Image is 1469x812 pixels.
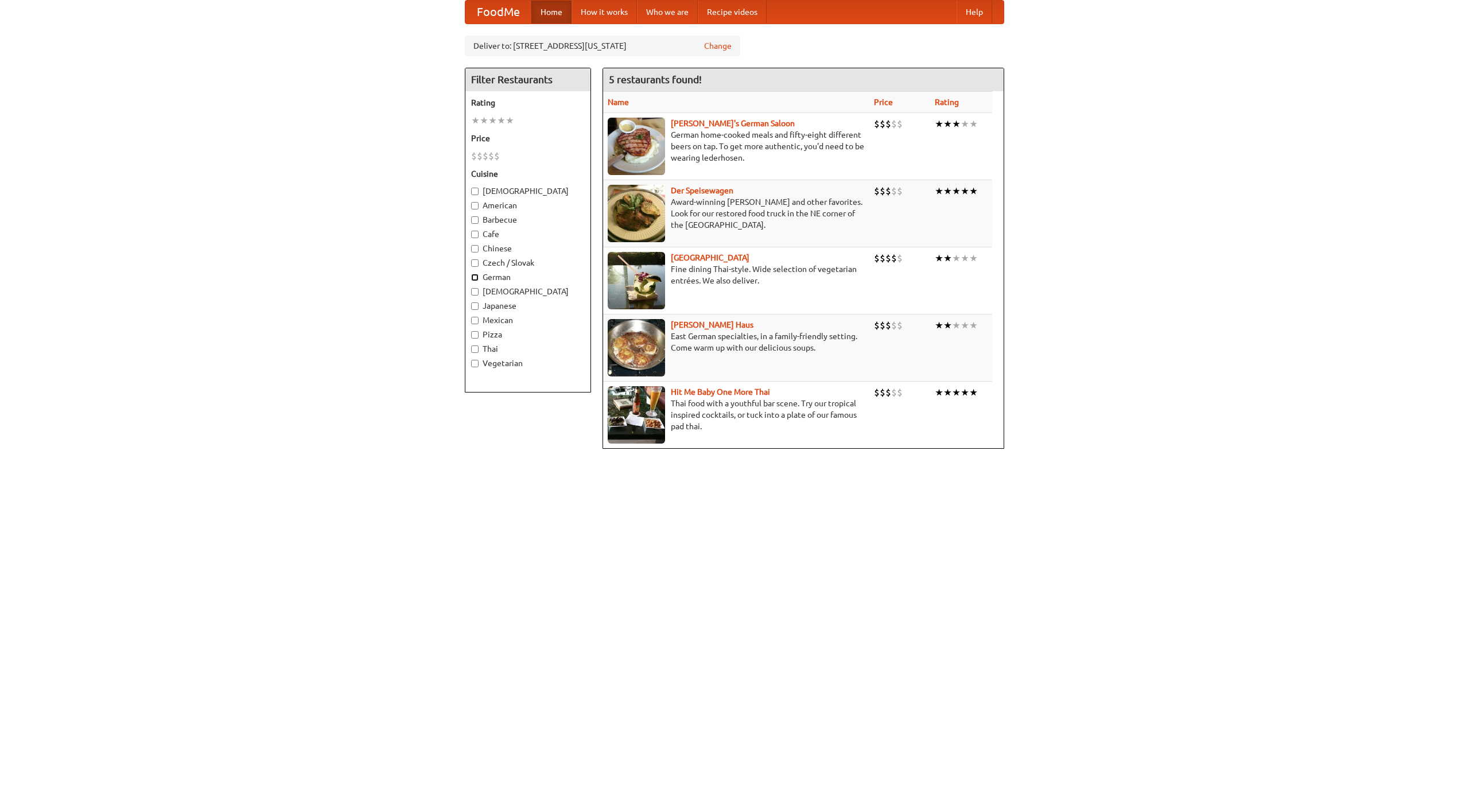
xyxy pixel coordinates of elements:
li: ★ [935,118,943,130]
label: German [471,271,585,283]
input: [DEMOGRAPHIC_DATA] [471,188,479,195]
li: ★ [969,185,978,197]
b: [GEOGRAPHIC_DATA] [671,253,749,262]
a: [PERSON_NAME] Haus [671,320,753,329]
li: ★ [961,252,969,265]
li: ★ [969,118,978,130]
label: American [471,200,585,211]
li: ★ [969,252,978,265]
li: $ [891,118,897,130]
input: Barbecue [471,216,479,224]
li: ★ [471,114,480,127]
a: How it works [572,1,637,24]
li: ★ [952,319,961,332]
label: Vegetarian [471,358,585,369]
input: Pizza [471,331,479,339]
a: Help [957,1,992,24]
li: $ [885,319,891,332]
input: Czech / Slovak [471,259,479,267]
b: [PERSON_NAME]'s German Saloon [671,119,795,128]
input: Cafe [471,231,479,238]
div: Deliver to: [STREET_ADDRESS][US_STATE] [465,36,740,56]
li: ★ [961,118,969,130]
li: $ [880,319,885,332]
li: ★ [952,185,961,197]
li: $ [874,319,880,332]
h4: Filter Restaurants [465,68,590,91]
p: German home-cooked meals and fifty-eight different beers on tap. To get more authentic, you'd nee... [608,129,865,164]
li: ★ [935,252,943,265]
li: ★ [952,118,961,130]
li: $ [494,150,500,162]
label: Japanese [471,300,585,312]
li: $ [880,185,885,197]
a: Price [874,98,893,107]
li: ★ [952,386,961,399]
li: $ [885,118,891,130]
a: Home [531,1,572,24]
p: Thai food with a youthful bar scene. Try our tropical inspired cocktails, or tuck into a plate of... [608,398,865,432]
li: $ [874,185,880,197]
li: ★ [943,185,952,197]
li: $ [891,386,897,399]
label: Thai [471,343,585,355]
label: Mexican [471,314,585,326]
li: ★ [952,252,961,265]
h5: Cuisine [471,168,585,180]
li: ★ [488,114,497,127]
input: Mexican [471,317,479,324]
li: ★ [943,386,952,399]
li: $ [477,150,483,162]
li: $ [891,185,897,197]
li: ★ [969,386,978,399]
img: satay.jpg [608,252,665,309]
input: German [471,274,479,281]
ng-pluralize: 5 restaurants found! [609,74,702,85]
a: Who we are [637,1,698,24]
input: American [471,202,479,209]
input: Chinese [471,245,479,252]
li: ★ [480,114,488,127]
li: ★ [961,386,969,399]
li: $ [891,252,897,265]
li: $ [874,118,880,130]
li: ★ [506,114,514,127]
li: $ [885,386,891,399]
li: $ [488,150,494,162]
a: Hit Me Baby One More Thai [671,387,770,397]
li: $ [897,386,903,399]
li: ★ [961,185,969,197]
a: Recipe videos [698,1,767,24]
img: kohlhaus.jpg [608,319,665,376]
li: $ [897,118,903,130]
p: East German specialties, in a family-friendly setting. Come warm up with our delicious soups. [608,331,865,353]
label: Czech / Slovak [471,257,585,269]
li: ★ [969,319,978,332]
li: $ [897,319,903,332]
li: $ [885,185,891,197]
li: $ [880,386,885,399]
label: Cafe [471,228,585,240]
li: ★ [961,319,969,332]
li: $ [891,319,897,332]
p: Fine dining Thai-style. Wide selection of vegetarian entrées. We also deliver. [608,263,865,286]
label: Barbecue [471,214,585,226]
li: ★ [935,386,943,399]
li: ★ [935,185,943,197]
li: $ [885,252,891,265]
h5: Price [471,133,585,144]
a: Der Speisewagen [671,186,733,195]
label: [DEMOGRAPHIC_DATA] [471,286,585,297]
img: babythai.jpg [608,386,665,444]
li: ★ [935,319,943,332]
li: $ [897,252,903,265]
input: Thai [471,345,479,353]
li: ★ [943,252,952,265]
a: Name [608,98,629,107]
li: $ [880,252,885,265]
li: ★ [943,118,952,130]
input: [DEMOGRAPHIC_DATA] [471,288,479,296]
